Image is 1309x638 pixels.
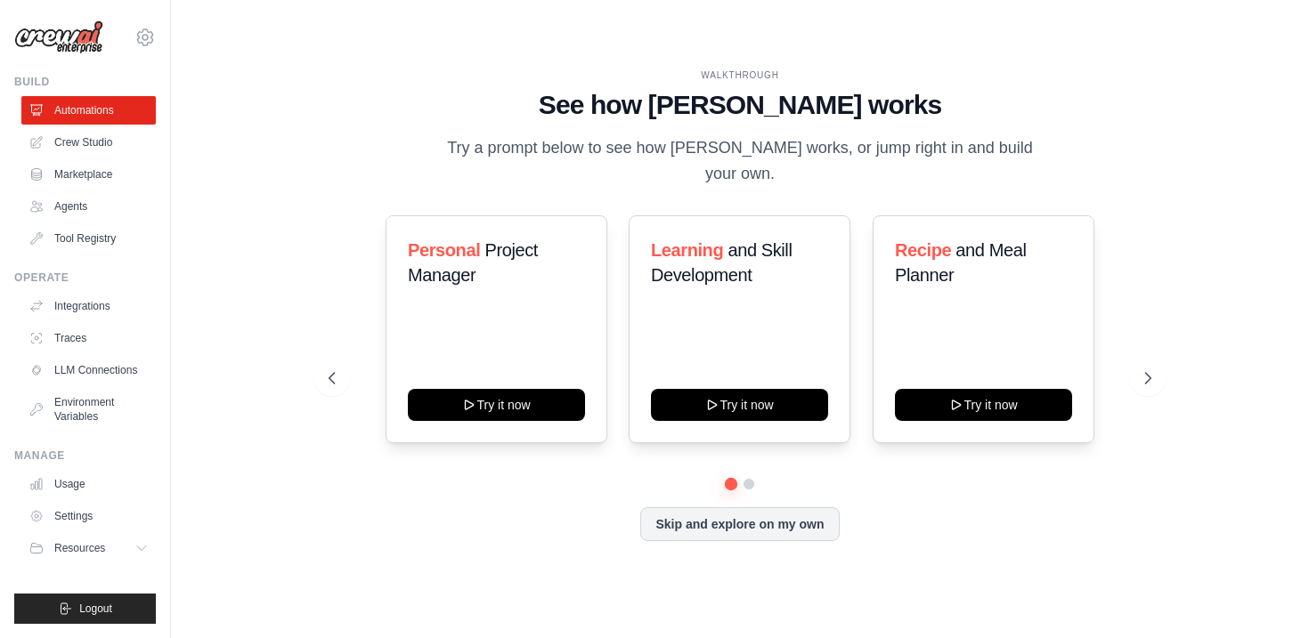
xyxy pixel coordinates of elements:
[408,389,585,421] button: Try it now
[651,389,828,421] button: Try it now
[21,356,156,384] a: LLM Connections
[14,271,156,285] div: Operate
[895,389,1072,421] button: Try it now
[14,75,156,89] div: Build
[1220,553,1309,638] iframe: Chat Widget
[651,240,723,260] span: Learning
[895,240,1026,285] span: and Meal Planner
[329,69,1150,82] div: WALKTHROUGH
[329,89,1150,121] h1: See how [PERSON_NAME] works
[21,502,156,530] a: Settings
[21,324,156,352] a: Traces
[21,470,156,498] a: Usage
[21,292,156,320] a: Integrations
[54,541,105,555] span: Resources
[21,534,156,562] button: Resources
[21,128,156,157] a: Crew Studio
[14,448,156,463] div: Manage
[14,594,156,624] button: Logout
[21,224,156,253] a: Tool Registry
[408,240,480,260] span: Personal
[21,192,156,221] a: Agents
[21,388,156,431] a: Environment Variables
[14,20,103,54] img: Logo
[21,160,156,189] a: Marketplace
[79,602,112,616] span: Logout
[640,507,839,541] button: Skip and explore on my own
[441,135,1039,188] p: Try a prompt below to see how [PERSON_NAME] works, or jump right in and build your own.
[895,240,951,260] span: Recipe
[21,96,156,125] a: Automations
